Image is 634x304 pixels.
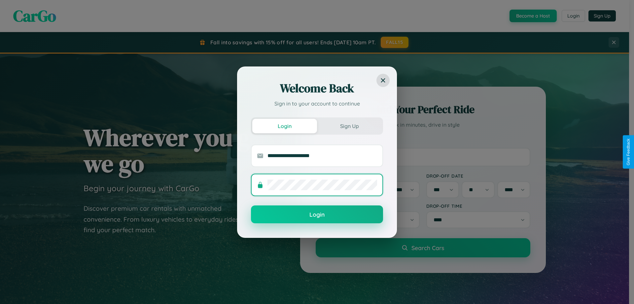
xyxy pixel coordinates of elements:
div: Give Feedback [626,139,631,165]
button: Login [251,205,383,223]
button: Login [252,119,317,133]
button: Sign Up [317,119,382,133]
h2: Welcome Back [251,80,383,96]
p: Sign in to your account to continue [251,100,383,108]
